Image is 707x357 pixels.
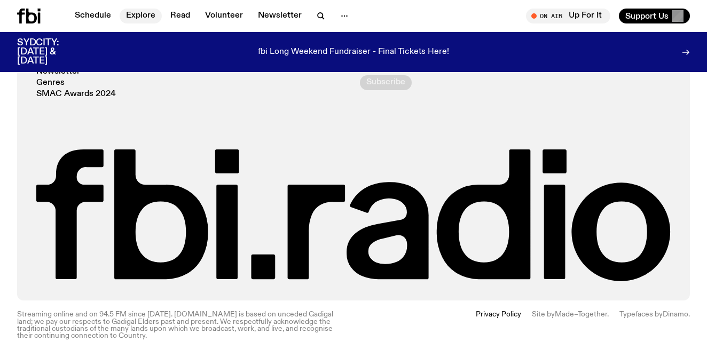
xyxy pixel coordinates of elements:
span: . [688,311,690,318]
a: Dinamo [663,311,688,318]
a: Schedule [68,9,117,23]
a: Read [164,9,197,23]
a: Genres [36,79,65,87]
span: Typefaces by [619,311,663,318]
button: On AirUp For It [526,9,610,23]
span: Support Us [625,11,669,21]
a: Explore [120,9,162,23]
button: Support Us [619,9,690,23]
span: . [607,311,609,318]
a: Newsletter [252,9,308,23]
h3: SYDCITY: [DATE] & [DATE] [17,38,85,66]
a: Volunteer [199,9,249,23]
p: fbi Long Weekend Fundraiser - Final Tickets Here! [258,47,449,57]
a: Made–Together [555,311,607,318]
span: Site by [532,311,555,318]
button: Subscribe [360,75,412,90]
a: Privacy Policy [476,311,521,339]
a: SMAC Awards 2024 [36,90,116,98]
p: Streaming online and on 94.5 FM since [DATE]. [DOMAIN_NAME] is based on unceded Gadigal land; we ... [17,311,347,339]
